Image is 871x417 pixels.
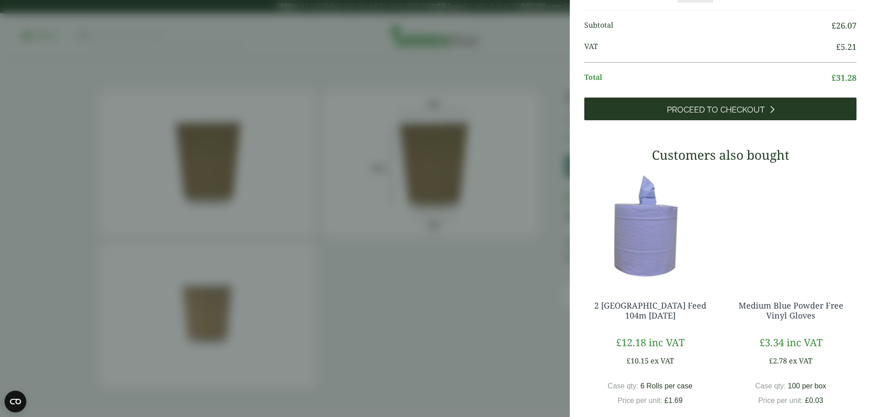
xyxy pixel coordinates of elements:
[594,300,706,321] a: 2 [GEOGRAPHIC_DATA] Feed 104m [DATE]
[832,72,836,83] span: £
[832,72,856,83] bdi: 31.28
[836,41,856,52] bdi: 5.21
[584,169,716,283] img: 3630017-2-Ply-Blue-Centre-Feed-104m
[584,20,832,32] span: Subtotal
[649,335,685,349] span: inc VAT
[832,20,836,31] span: £
[626,356,649,366] bdi: 10.15
[787,335,822,349] span: inc VAT
[584,41,836,53] span: VAT
[584,98,856,120] a: Proceed to Checkout
[832,20,856,31] bdi: 26.07
[759,335,765,349] span: £
[739,300,843,321] a: Medium Blue Powder Free Vinyl Gloves
[805,397,823,404] bdi: 0.03
[755,382,786,390] span: Case qty:
[769,356,773,366] span: £
[616,335,646,349] bdi: 12.18
[651,356,674,366] span: ex VAT
[769,356,787,366] bdi: 2.78
[616,335,621,349] span: £
[667,105,765,115] span: Proceed to Checkout
[789,356,812,366] span: ex VAT
[665,397,669,404] span: £
[617,397,662,404] span: Price per unit:
[641,382,693,390] span: 6 Rolls per case
[5,391,26,412] button: Open CMP widget
[584,147,856,163] h3: Customers also bought
[584,72,832,84] span: Total
[788,382,827,390] span: 100 per box
[759,335,784,349] bdi: 3.34
[665,397,683,404] bdi: 1.69
[626,356,631,366] span: £
[805,397,809,404] span: £
[758,397,803,404] span: Price per unit:
[836,41,841,52] span: £
[608,382,639,390] span: Case qty:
